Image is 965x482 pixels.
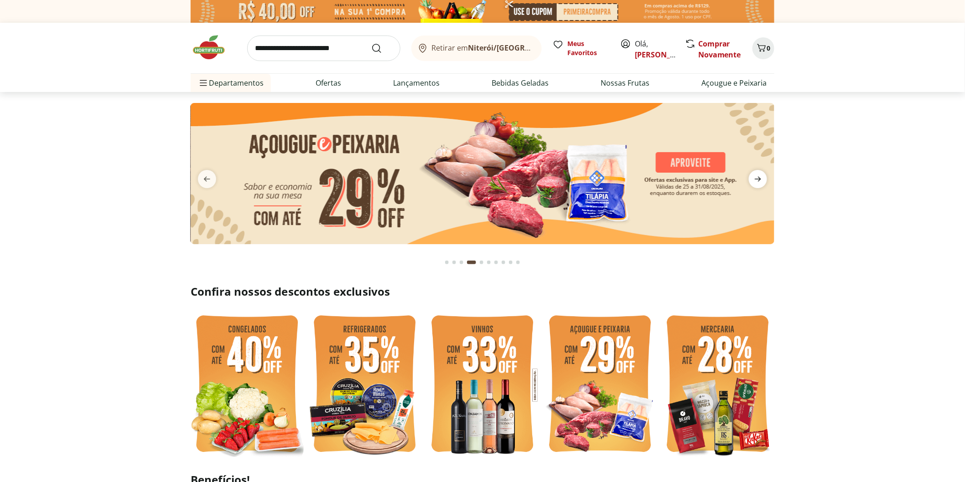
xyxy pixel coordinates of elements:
button: Go to page 3 from fs-carousel [458,251,465,273]
button: Go to page 2 from fs-carousel [451,251,458,273]
img: açougue [191,103,774,244]
a: Açougue e Peixaria [702,77,767,88]
img: vinho [426,310,539,461]
button: Go to page 5 from fs-carousel [478,251,485,273]
a: Bebidas Geladas [492,77,549,88]
button: Current page from fs-carousel [465,251,478,273]
h2: Confira nossos descontos exclusivos [191,284,774,299]
a: Meus Favoritos [553,39,609,57]
span: Olá, [635,38,675,60]
img: açougue [544,310,657,461]
a: Lançamentos [393,77,440,88]
img: mercearia [661,310,774,461]
button: Go to page 6 from fs-carousel [485,251,493,273]
span: Meus Favoritos [567,39,609,57]
button: Go to page 1 from fs-carousel [443,251,451,273]
a: Nossas Frutas [601,77,650,88]
b: Niterói/[GEOGRAPHIC_DATA] [468,43,572,53]
button: Retirar emNiterói/[GEOGRAPHIC_DATA] [411,36,542,61]
button: Go to page 9 from fs-carousel [507,251,514,273]
button: Submit Search [371,43,393,54]
button: Go to page 8 from fs-carousel [500,251,507,273]
button: Go to page 7 from fs-carousel [493,251,500,273]
a: Comprar Novamente [698,39,741,60]
span: Departamentos [198,72,264,94]
img: refrigerados [308,310,421,461]
img: Hortifruti [191,34,236,61]
button: Go to page 10 from fs-carousel [514,251,522,273]
span: 0 [767,44,771,52]
button: Menu [198,72,209,94]
a: Ofertas [316,77,341,88]
button: next [742,170,774,188]
button: previous [191,170,223,188]
input: search [247,36,400,61]
a: [PERSON_NAME] [635,50,694,60]
img: feira [191,310,304,461]
button: Carrinho [752,37,774,59]
span: Retirar em [432,44,533,52]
